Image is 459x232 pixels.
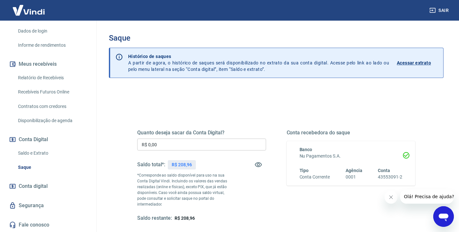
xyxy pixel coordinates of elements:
iframe: Botão para abrir a janela de mensagens [433,206,454,227]
a: Contratos com credores [15,100,89,113]
img: Vindi [8,0,50,20]
h6: Conta Corrente [300,174,330,180]
span: Agência [346,168,362,173]
p: Acessar extrato [397,60,431,66]
a: Saque [15,161,89,174]
a: Segurança [8,198,89,213]
span: Banco [300,147,312,152]
span: Tipo [300,168,309,173]
p: R$ 208,96 [172,161,192,168]
h6: 43553091-2 [378,174,402,180]
a: Disponibilização de agenda [15,114,89,127]
p: *Corresponde ao saldo disponível para uso na sua Conta Digital Vindi. Incluindo os valores das ve... [137,172,234,207]
h5: Saldo total*: [137,161,165,168]
iframe: Mensagem da empresa [400,189,454,204]
span: Olá! Precisa de ajuda? [4,5,54,10]
a: Relatório de Recebíveis [15,71,89,84]
h5: Saldo restante: [137,215,172,222]
p: A partir de agora, o histórico de saques será disponibilizado no extrato da sua conta digital. Ac... [128,53,389,72]
button: Meus recebíveis [8,57,89,71]
h5: Quanto deseja sacar da Conta Digital? [137,130,266,136]
a: Fale conosco [8,218,89,232]
a: Acessar extrato [397,53,438,72]
span: Conta digital [19,182,48,191]
span: R$ 208,96 [175,216,195,221]
a: Recebíveis Futuros Online [15,85,89,99]
p: Histórico de saques [128,53,389,60]
span: Conta [378,168,390,173]
iframe: Fechar mensagem [385,191,397,204]
h6: 0001 [346,174,362,180]
h5: Conta recebedora do saque [287,130,416,136]
a: Conta digital [8,179,89,193]
a: Saldo e Extrato [15,147,89,160]
button: Sair [428,5,451,16]
a: Informe de rendimentos [15,39,89,52]
button: Conta Digital [8,132,89,147]
h6: Nu Pagamentos S.A. [300,153,403,159]
h3: Saque [109,34,444,43]
a: Dados de login [15,24,89,38]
